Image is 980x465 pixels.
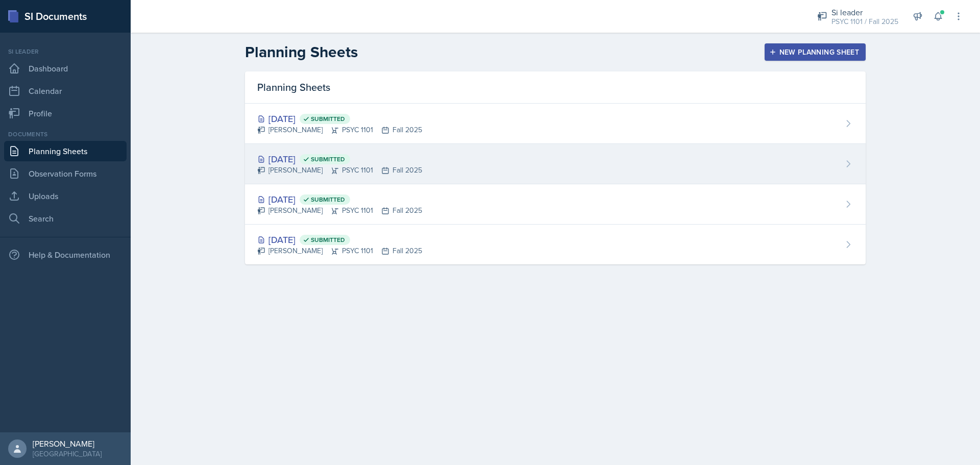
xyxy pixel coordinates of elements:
[257,125,422,135] div: [PERSON_NAME] PSYC 1101 Fall 2025
[257,165,422,176] div: [PERSON_NAME] PSYC 1101 Fall 2025
[245,184,866,225] a: [DATE] Submitted [PERSON_NAME]PSYC 1101Fall 2025
[311,236,345,244] span: Submitted
[245,104,866,144] a: [DATE] Submitted [PERSON_NAME]PSYC 1101Fall 2025
[257,246,422,256] div: [PERSON_NAME] PSYC 1101 Fall 2025
[257,112,422,126] div: [DATE]
[4,244,127,265] div: Help & Documentation
[33,438,102,449] div: [PERSON_NAME]
[4,58,127,79] a: Dashboard
[4,103,127,124] a: Profile
[4,47,127,56] div: Si leader
[311,195,345,204] span: Submitted
[4,141,127,161] a: Planning Sheets
[831,16,898,27] div: PSYC 1101 / Fall 2025
[4,130,127,139] div: Documents
[311,155,345,163] span: Submitted
[311,115,345,123] span: Submitted
[245,225,866,264] a: [DATE] Submitted [PERSON_NAME]PSYC 1101Fall 2025
[245,144,866,184] a: [DATE] Submitted [PERSON_NAME]PSYC 1101Fall 2025
[4,81,127,101] a: Calendar
[4,208,127,229] a: Search
[765,43,866,61] button: New Planning Sheet
[245,43,358,61] h2: Planning Sheets
[4,163,127,184] a: Observation Forms
[257,205,422,216] div: [PERSON_NAME] PSYC 1101 Fall 2025
[257,152,422,166] div: [DATE]
[257,233,422,247] div: [DATE]
[257,192,422,206] div: [DATE]
[771,48,859,56] div: New Planning Sheet
[4,186,127,206] a: Uploads
[245,71,866,104] div: Planning Sheets
[831,6,898,18] div: Si leader
[33,449,102,459] div: [GEOGRAPHIC_DATA]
